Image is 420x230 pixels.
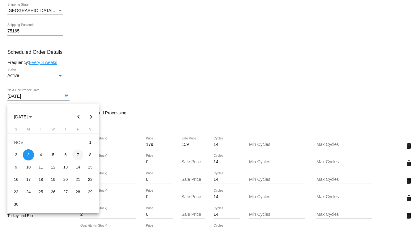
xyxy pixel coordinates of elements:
[35,127,47,134] th: Tuesday
[59,173,72,186] td: November 20, 2025
[48,149,59,160] div: 5
[22,149,35,161] td: November 3, 2025
[10,186,22,198] td: November 23, 2025
[11,186,22,198] div: 23
[35,149,46,160] div: 4
[10,149,22,161] td: November 2, 2025
[35,186,46,198] div: 25
[35,149,47,161] td: November 4, 2025
[60,186,71,198] div: 27
[85,186,96,198] div: 29
[35,174,46,185] div: 18
[59,149,72,161] td: November 6, 2025
[48,162,59,173] div: 12
[35,173,47,186] td: November 18, 2025
[72,173,84,186] td: November 21, 2025
[47,149,59,161] td: November 5, 2025
[85,111,97,123] button: Next month
[22,127,35,134] th: Monday
[72,162,83,173] div: 14
[22,173,35,186] td: November 17, 2025
[10,127,22,134] th: Sunday
[23,174,34,185] div: 17
[47,161,59,173] td: November 12, 2025
[11,199,22,210] div: 30
[14,114,32,119] span: [DATE]
[10,173,22,186] td: November 16, 2025
[10,136,84,149] td: NOV
[72,174,83,185] div: 21
[85,162,96,173] div: 15
[72,161,84,173] td: November 14, 2025
[35,162,46,173] div: 11
[59,161,72,173] td: November 13, 2025
[35,186,47,198] td: November 25, 2025
[85,174,96,185] div: 22
[72,149,83,160] div: 7
[23,162,34,173] div: 10
[72,127,84,134] th: Friday
[47,173,59,186] td: November 19, 2025
[85,137,96,148] div: 1
[11,174,22,185] div: 16
[48,174,59,185] div: 19
[59,186,72,198] td: November 27, 2025
[85,149,96,160] div: 8
[73,111,85,123] button: Previous month
[22,186,35,198] td: November 24, 2025
[72,186,83,198] div: 28
[60,149,71,160] div: 6
[11,149,22,160] div: 2
[23,149,34,160] div: 3
[60,174,71,185] div: 20
[10,161,22,173] td: November 9, 2025
[35,161,47,173] td: November 11, 2025
[47,186,59,198] td: November 26, 2025
[10,198,22,211] td: November 30, 2025
[72,186,84,198] td: November 28, 2025
[60,162,71,173] div: 13
[84,127,96,134] th: Saturday
[84,161,96,173] td: November 15, 2025
[84,173,96,186] td: November 22, 2025
[9,111,37,123] button: Choose month and year
[84,149,96,161] td: November 8, 2025
[48,186,59,198] div: 26
[47,127,59,134] th: Wednesday
[84,186,96,198] td: November 29, 2025
[22,161,35,173] td: November 10, 2025
[23,186,34,198] div: 24
[11,162,22,173] div: 9
[72,149,84,161] td: November 7, 2025
[84,136,96,149] td: November 1, 2025
[59,127,72,134] th: Thursday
